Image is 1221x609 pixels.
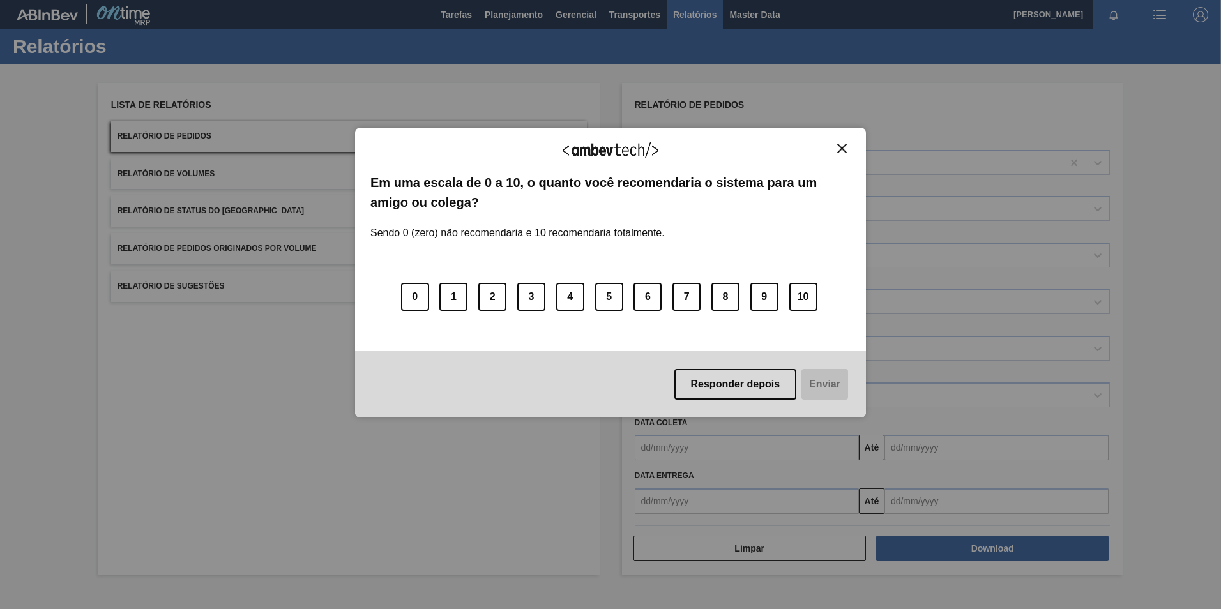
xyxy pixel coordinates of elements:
[370,212,665,239] label: Sendo 0 (zero) não recomendaria e 10 recomendaria totalmente.
[517,283,545,311] button: 3
[478,283,506,311] button: 2
[401,283,429,311] button: 0
[833,143,851,154] button: Close
[672,283,701,311] button: 7
[674,369,797,400] button: Responder depois
[789,283,817,311] button: 10
[563,142,658,158] img: Logo Ambevtech
[370,173,851,212] label: Em uma escala de 0 a 10, o quanto você recomendaria o sistema para um amigo ou colega?
[595,283,623,311] button: 5
[556,283,584,311] button: 4
[711,283,739,311] button: 8
[750,283,778,311] button: 9
[633,283,662,311] button: 6
[439,283,467,311] button: 1
[837,144,847,153] img: Close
